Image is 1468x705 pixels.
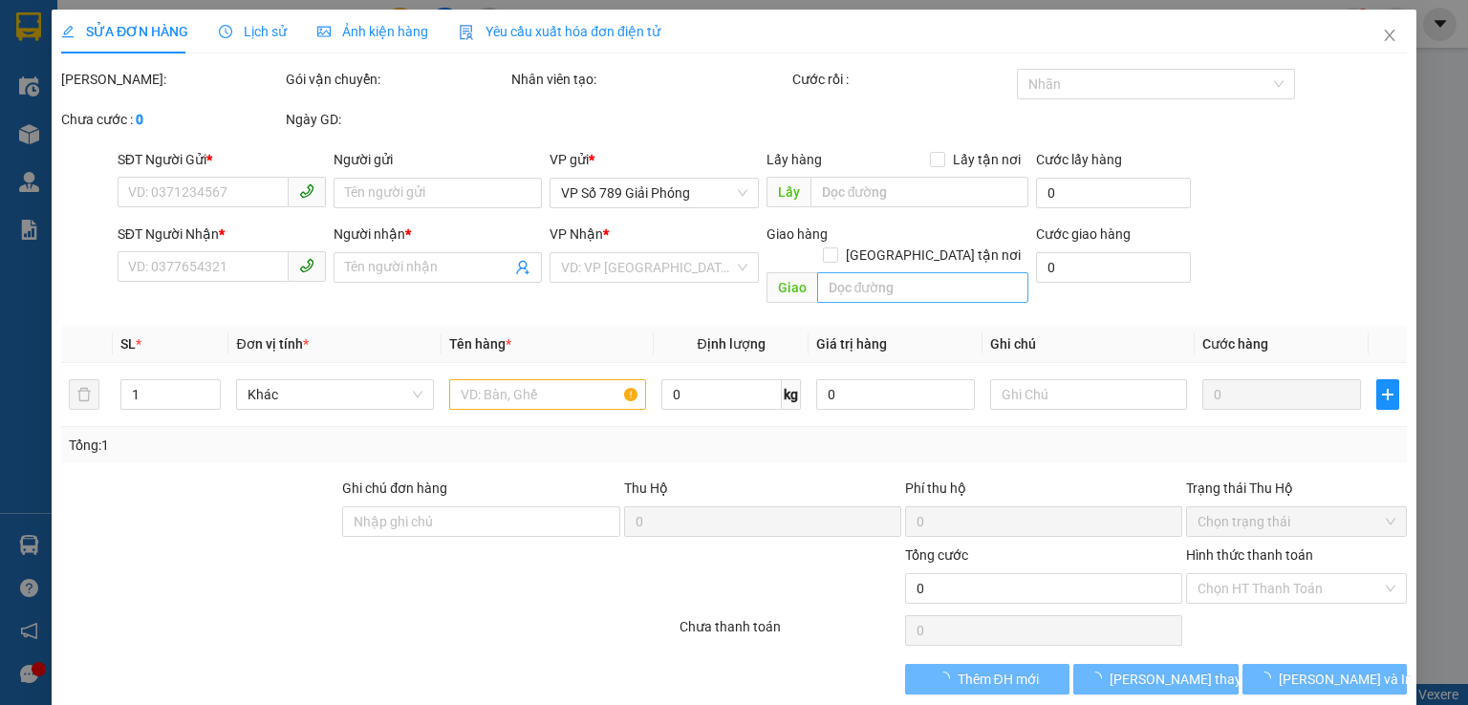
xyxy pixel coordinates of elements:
[511,69,788,90] div: Nhân viên tạo:
[1382,28,1397,43] span: close
[1279,669,1413,690] span: [PERSON_NAME] và In
[69,435,568,456] div: Tổng: 1
[1110,669,1263,690] span: [PERSON_NAME] thay đổi
[219,25,232,38] span: clock-circle
[990,379,1187,410] input: Ghi Chú
[550,226,603,242] span: VP Nhận
[792,69,1013,90] div: Cước rồi :
[957,669,1038,690] span: Thêm ĐH mới
[248,380,421,409] span: Khác
[782,379,801,410] span: kg
[766,152,821,167] span: Lấy hàng
[459,25,474,40] img: icon
[61,69,282,90] div: [PERSON_NAME]:
[136,112,143,127] b: 0
[905,478,1182,506] div: Phí thu hộ
[449,336,511,352] span: Tên hàng
[1376,379,1399,410] button: plus
[61,25,75,38] span: edit
[286,69,507,90] div: Gói vận chuyển:
[1089,672,1110,685] span: loading
[1202,336,1268,352] span: Cước hàng
[1186,547,1313,563] label: Hình thức thanh toán
[459,24,660,39] span: Yêu cầu xuất hóa đơn điện tử
[561,179,746,207] span: VP Số 789 Giải Phóng
[61,24,188,39] span: SỬA ĐƠN HÀNG
[945,149,1028,170] span: Lấy tận nơi
[816,272,1028,303] input: Dọc đường
[334,149,542,170] div: Người gửi
[697,336,765,352] span: Định lượng
[515,260,530,275] span: user-add
[449,379,646,410] input: VD: Bàn, Ghế
[936,672,957,685] span: loading
[623,481,667,496] span: Thu Hộ
[810,177,1028,207] input: Dọc đường
[838,245,1028,266] span: [GEOGRAPHIC_DATA] tận nơi
[1186,478,1407,499] div: Trạng thái Thu Hộ
[118,224,326,245] div: SĐT Người Nhận
[317,25,331,38] span: picture
[766,226,827,242] span: Giao hàng
[299,183,314,199] span: phone
[1242,664,1408,694] button: [PERSON_NAME] và In
[1202,379,1361,410] input: 0
[1036,152,1122,167] label: Cước lấy hàng
[1363,10,1416,63] button: Close
[342,506,619,537] input: Ghi chú đơn hàng
[1198,507,1395,536] span: Chọn trạng thái
[905,547,968,563] span: Tổng cước
[678,616,902,650] div: Chưa thanh toán
[118,149,326,170] div: SĐT Người Gửi
[286,109,507,130] div: Ngày GD:
[816,336,887,352] span: Giá trị hàng
[342,481,447,496] label: Ghi chú đơn hàng
[61,109,282,130] div: Chưa cước :
[905,664,1070,694] button: Thêm ĐH mới
[1036,252,1191,283] input: Cước giao hàng
[334,224,542,245] div: Người nhận
[766,272,816,303] span: Giao
[219,24,287,39] span: Lịch sử
[299,258,314,273] span: phone
[1377,387,1398,402] span: plus
[1073,664,1239,694] button: [PERSON_NAME] thay đổi
[120,336,136,352] span: SL
[69,379,99,410] button: delete
[236,336,308,352] span: Đơn vị tính
[1258,672,1279,685] span: loading
[766,177,810,207] span: Lấy
[982,326,1195,363] th: Ghi chú
[317,24,428,39] span: Ảnh kiện hàng
[1036,178,1191,208] input: Cước lấy hàng
[1036,226,1131,242] label: Cước giao hàng
[550,149,758,170] div: VP gửi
